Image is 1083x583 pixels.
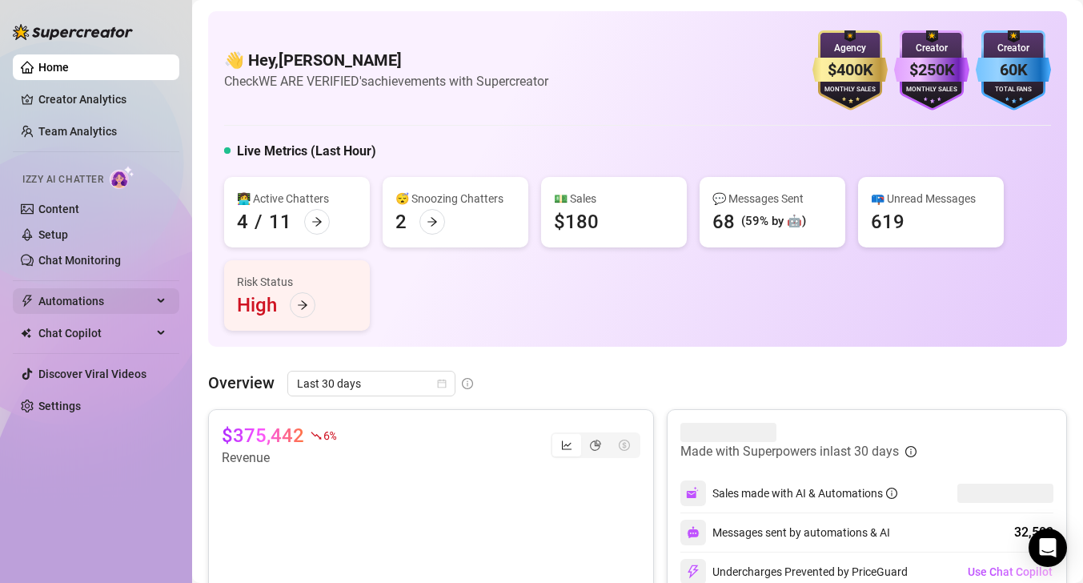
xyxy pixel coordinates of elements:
span: calendar [437,379,447,388]
div: 32,582 [1014,523,1053,542]
div: (59% by 🤖) [741,212,806,231]
a: Settings [38,400,81,412]
div: Total Fans [976,85,1051,95]
div: Creator [976,41,1051,56]
div: Sales made with AI & Automations [712,484,897,502]
span: pie-chart [590,440,601,451]
article: Revenue [222,448,335,468]
div: $250K [894,58,969,82]
img: blue-badge-DgoSNQY1.svg [976,30,1051,111]
div: Agency [812,41,888,56]
div: Open Intercom Messenger [1029,529,1067,567]
span: line-chart [561,440,572,451]
div: 619 [871,209,905,235]
span: Izzy AI Chatter [22,172,103,187]
div: 11 [269,209,291,235]
img: svg%3e [686,486,700,501]
div: 👩‍💻 Active Chatters [237,190,357,207]
span: info-circle [886,488,897,499]
div: 4 [237,209,248,235]
a: Content [38,203,79,215]
span: info-circle [462,378,473,389]
span: dollar-circle [619,440,630,451]
a: Team Analytics [38,125,117,138]
img: AI Chatter [110,166,134,189]
div: 60K [976,58,1051,82]
span: Last 30 days [297,372,446,396]
div: Risk Status [237,273,357,291]
a: Creator Analytics [38,86,166,112]
img: logo-BBDzfeDw.svg [13,24,133,40]
div: Messages sent by automations & AI [680,520,890,545]
h5: Live Metrics (Last Hour) [237,142,376,161]
a: Discover Viral Videos [38,368,146,380]
span: Automations [38,288,152,314]
article: Made with Superpowers in last 30 days [680,442,899,461]
div: $400K [812,58,888,82]
span: 6 % [323,428,335,443]
div: Monthly Sales [812,85,888,95]
a: Setup [38,228,68,241]
div: 💵 Sales [554,190,674,207]
img: purple-badge-B9DA21FR.svg [894,30,969,111]
div: 📪 Unread Messages [871,190,991,207]
span: fall [311,430,322,441]
div: $180 [554,209,599,235]
article: Overview [208,371,275,395]
span: arrow-right [311,216,323,227]
span: info-circle [905,446,917,457]
span: thunderbolt [21,295,34,308]
span: Use Chat Copilot [968,565,1053,578]
img: svg%3e [686,565,700,579]
article: Check WE ARE VERIFIED's achievements with Supercreator [224,71,548,91]
div: 2 [395,209,407,235]
div: segmented control [551,432,640,458]
span: arrow-right [297,300,308,311]
a: Chat Monitoring [38,254,121,267]
img: Chat Copilot [21,328,31,339]
span: Chat Copilot [38,320,152,346]
img: gold-badge-CigiZidd.svg [812,30,888,111]
img: svg%3e [687,526,700,539]
div: 68 [712,209,735,235]
div: 💬 Messages Sent [712,190,832,207]
div: 😴 Snoozing Chatters [395,190,515,207]
h4: 👋 Hey, [PERSON_NAME] [224,49,548,71]
div: Monthly Sales [894,85,969,95]
a: Home [38,61,69,74]
article: $375,442 [222,423,304,448]
span: arrow-right [427,216,438,227]
div: Creator [894,41,969,56]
